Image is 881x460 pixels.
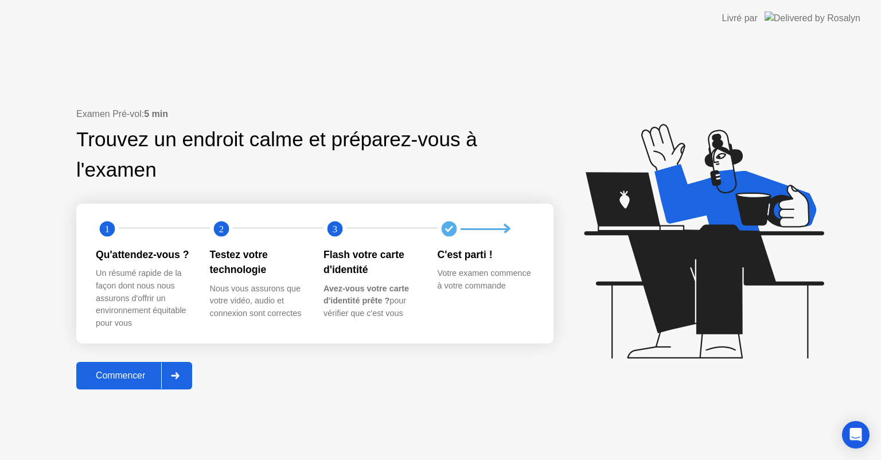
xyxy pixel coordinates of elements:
[323,284,409,306] b: Avez-vous votre carte d'identité prête ?
[722,11,758,25] div: Livré par
[219,224,223,235] text: 2
[80,371,161,381] div: Commencer
[105,224,110,235] text: 1
[76,124,481,185] div: Trouvez un endroit calme et préparez-vous à l'examen
[323,247,419,278] div: Flash votre carte d'identité
[333,224,337,235] text: 3
[323,283,419,320] div: pour vérifier que c'est vous
[438,267,533,292] div: Votre examen commence à votre commande
[96,267,192,329] div: Un résumé rapide de la façon dont nous nous assurons d'offrir un environnement équitable pour vous
[144,109,168,119] b: 5 min
[210,283,306,320] div: Nous vous assurons que votre vidéo, audio et connexion sont correctes
[96,247,192,262] div: Qu'attendez-vous ?
[76,362,192,389] button: Commencer
[76,107,553,121] div: Examen Pré-vol:
[842,421,870,449] div: Open Intercom Messenger
[210,247,306,278] div: Testez votre technologie
[438,247,533,262] div: C'est parti !
[765,11,860,25] img: Delivered by Rosalyn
